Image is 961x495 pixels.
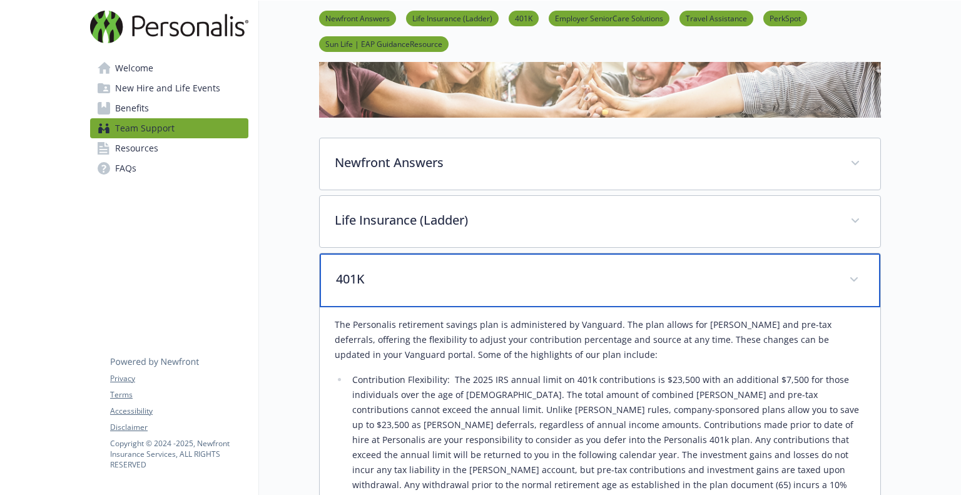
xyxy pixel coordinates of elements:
span: Welcome [115,58,153,78]
span: Benefits [115,98,149,118]
a: Resources [90,138,248,158]
div: Life Insurance (Ladder) [320,196,880,247]
span: Team Support [115,118,175,138]
a: PerkSpot [763,12,807,24]
a: Employer SeniorCare Solutions [549,12,669,24]
a: Welcome [90,58,248,78]
p: Copyright © 2024 - 2025 , Newfront Insurance Services, ALL RIGHTS RESERVED [110,438,248,470]
a: Team Support [90,118,248,138]
a: FAQs [90,158,248,178]
a: Disclaimer [110,422,248,433]
a: Newfront Answers [319,12,396,24]
p: The Personalis retirement savings plan is administered by Vanguard. The plan allows for [PERSON_N... [335,317,865,362]
a: New Hire and Life Events [90,78,248,98]
a: Accessibility [110,406,248,417]
p: Newfront Answers [335,153,835,172]
a: Travel Assistance [679,12,753,24]
a: Privacy [110,373,248,384]
p: 401K [336,270,834,288]
a: Benefits [90,98,248,118]
a: 401K [509,12,539,24]
a: Sun Life | EAP GuidanceResource [319,38,449,49]
div: 401K [320,253,880,307]
p: Life Insurance (Ladder) [335,211,835,230]
a: Terms [110,389,248,401]
span: New Hire and Life Events [115,78,220,98]
a: Life Insurance (Ladder) [406,12,499,24]
span: Resources [115,138,158,158]
div: Newfront Answers [320,138,880,190]
span: FAQs [115,158,136,178]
